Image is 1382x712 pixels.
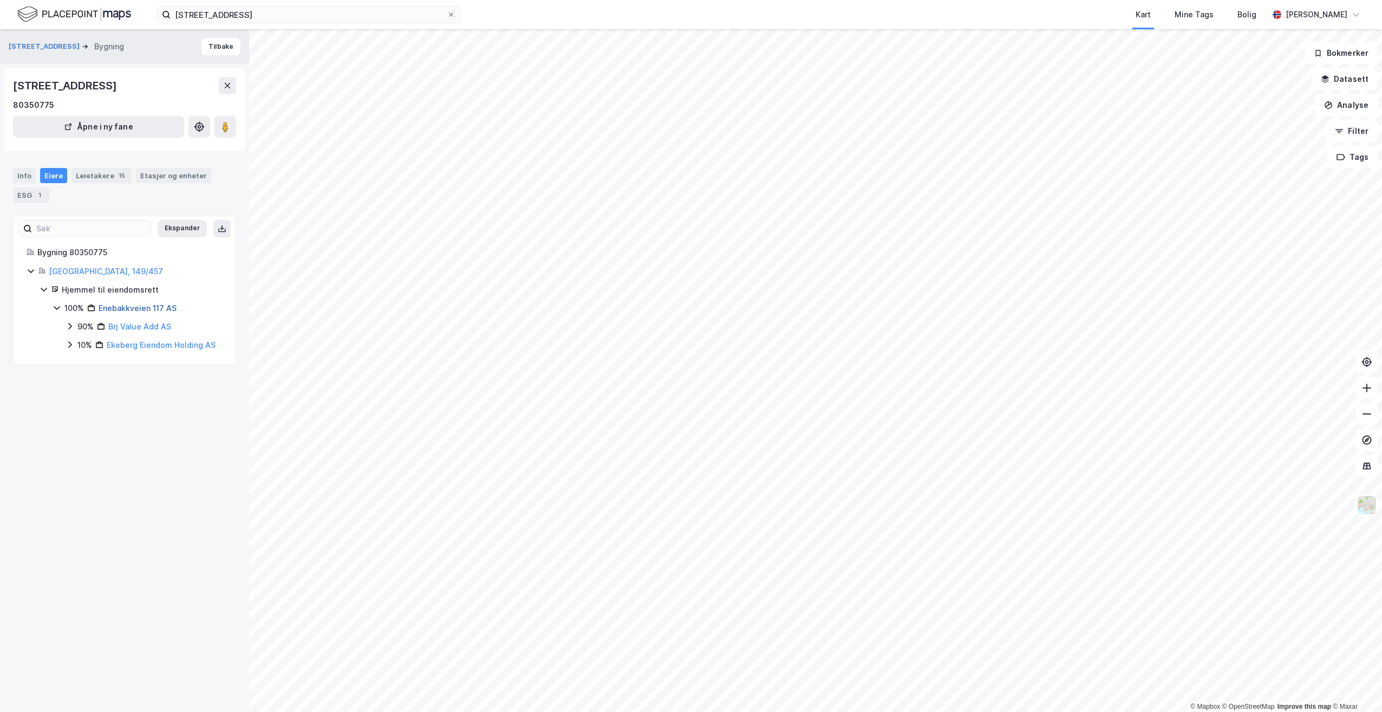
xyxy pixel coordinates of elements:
div: Leietakere [71,168,132,183]
div: 100% [64,302,84,315]
a: OpenStreetMap [1222,703,1275,710]
iframe: Chat Widget [1328,660,1382,712]
div: Bygning 80350775 [37,246,223,259]
button: Datasett [1312,68,1378,90]
div: Etasjer og enheter [140,171,207,180]
div: Bygning [94,40,124,53]
input: Søk [32,221,151,237]
button: Tilbake [201,38,240,55]
div: 10% [77,339,92,352]
button: Filter [1326,120,1378,142]
div: 80350775 [13,99,54,112]
img: logo.f888ab2527a4732fd821a326f86c7f29.svg [17,5,131,24]
button: Åpne i ny fane [13,116,184,138]
button: Analyse [1315,94,1378,116]
div: 90% [77,320,94,333]
button: Tags [1327,146,1378,168]
a: Brj Value Add AS [108,322,171,331]
div: Bolig [1237,8,1256,21]
div: Eiere [40,168,67,183]
button: [STREET_ADDRESS] [9,41,82,52]
div: 1 [34,190,45,200]
div: Hjemmel til eiendomsrett [62,283,223,296]
input: Søk på adresse, matrikkel, gårdeiere, leietakere eller personer [171,7,447,23]
div: [STREET_ADDRESS] [13,77,119,94]
img: Z [1357,495,1377,515]
div: Mine Tags [1175,8,1214,21]
div: Kart [1136,8,1151,21]
div: [PERSON_NAME] [1286,8,1347,21]
a: [GEOGRAPHIC_DATA], 149/457 [49,267,163,276]
div: ESG [13,187,49,203]
div: Info [13,168,36,183]
a: Ekeberg Eiendom Holding AS [107,340,216,349]
a: Enebakkveien 117 AS [99,303,177,313]
button: Ekspander [158,220,207,237]
div: 15 [116,170,127,181]
button: Bokmerker [1305,42,1378,64]
a: Mapbox [1190,703,1220,710]
a: Improve this map [1277,703,1331,710]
